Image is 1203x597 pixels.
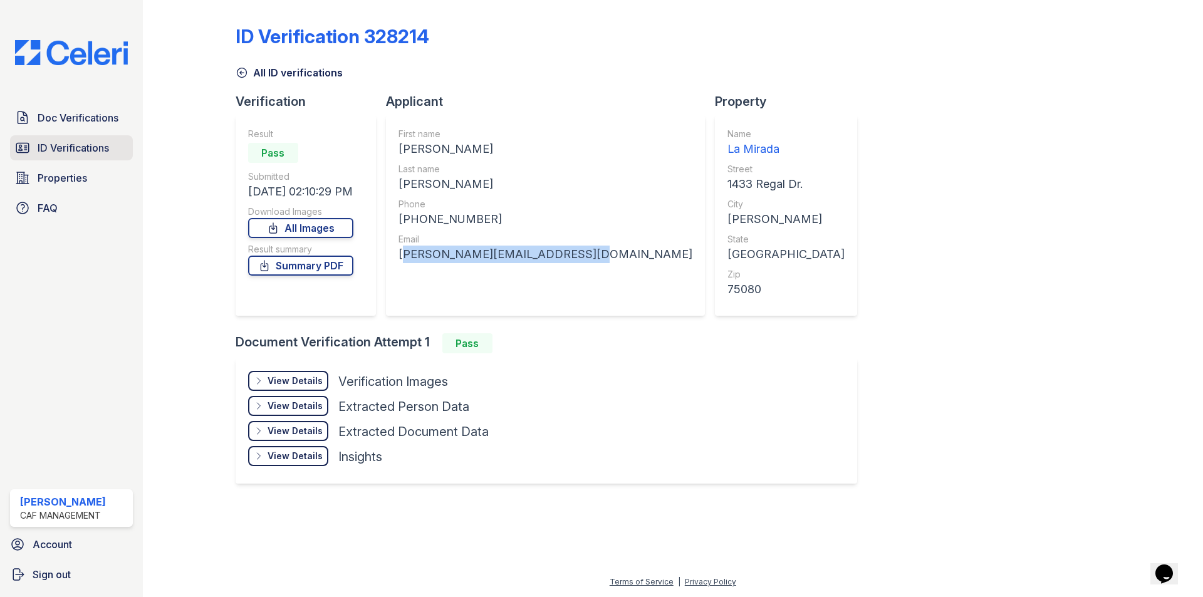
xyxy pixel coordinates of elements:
div: Insights [338,448,382,465]
div: | [678,577,680,586]
div: View Details [268,375,323,387]
div: Applicant [386,93,715,110]
div: Download Images [248,205,353,218]
a: Summary PDF [248,256,353,276]
div: 75080 [727,281,845,298]
span: Properties [38,170,87,185]
a: Privacy Policy [685,577,736,586]
div: [PERSON_NAME] [20,494,106,509]
div: Extracted Person Data [338,398,469,415]
img: CE_Logo_Blue-a8612792a0a2168367f1c8372b55b34899dd931a85d93a1a3d3e32e68fde9ad4.png [5,40,138,65]
div: View Details [268,450,323,462]
a: ID Verifications [10,135,133,160]
span: ID Verifications [38,140,109,155]
iframe: chat widget [1150,547,1190,584]
a: Properties [10,165,133,190]
a: All Images [248,218,353,238]
div: Zip [727,268,845,281]
a: All ID verifications [236,65,343,80]
div: [PERSON_NAME][EMAIL_ADDRESS][DOMAIN_NAME] [398,246,692,263]
div: [PHONE_NUMBER] [398,210,692,228]
div: [DATE] 02:10:29 PM [248,183,353,200]
div: City [727,198,845,210]
div: Submitted [248,170,353,183]
div: Pass [442,333,492,353]
div: [PERSON_NAME] [727,210,845,228]
div: Result summary [248,243,353,256]
div: CAF Management [20,509,106,522]
div: First name [398,128,692,140]
div: State [727,233,845,246]
div: [PERSON_NAME] [398,140,692,158]
div: Verification [236,93,386,110]
div: [GEOGRAPHIC_DATA] [727,246,845,263]
div: Document Verification Attempt 1 [236,333,867,353]
div: Verification Images [338,373,448,390]
div: Email [398,233,692,246]
div: ID Verification 328214 [236,25,429,48]
a: Doc Verifications [10,105,133,130]
span: FAQ [38,200,58,215]
div: Pass [248,143,298,163]
div: Property [715,93,867,110]
div: La Mirada [727,140,845,158]
div: Phone [398,198,692,210]
a: Terms of Service [610,577,674,586]
div: Name [727,128,845,140]
span: Sign out [33,567,71,582]
div: View Details [268,400,323,412]
a: Name La Mirada [727,128,845,158]
div: Result [248,128,353,140]
span: Doc Verifications [38,110,118,125]
a: FAQ [10,195,133,221]
div: Extracted Document Data [338,423,489,440]
div: Street [727,163,845,175]
div: [PERSON_NAME] [398,175,692,193]
div: View Details [268,425,323,437]
span: Account [33,537,72,552]
div: 1433 Regal Dr. [727,175,845,193]
a: Account [5,532,138,557]
div: Last name [398,163,692,175]
a: Sign out [5,562,138,587]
